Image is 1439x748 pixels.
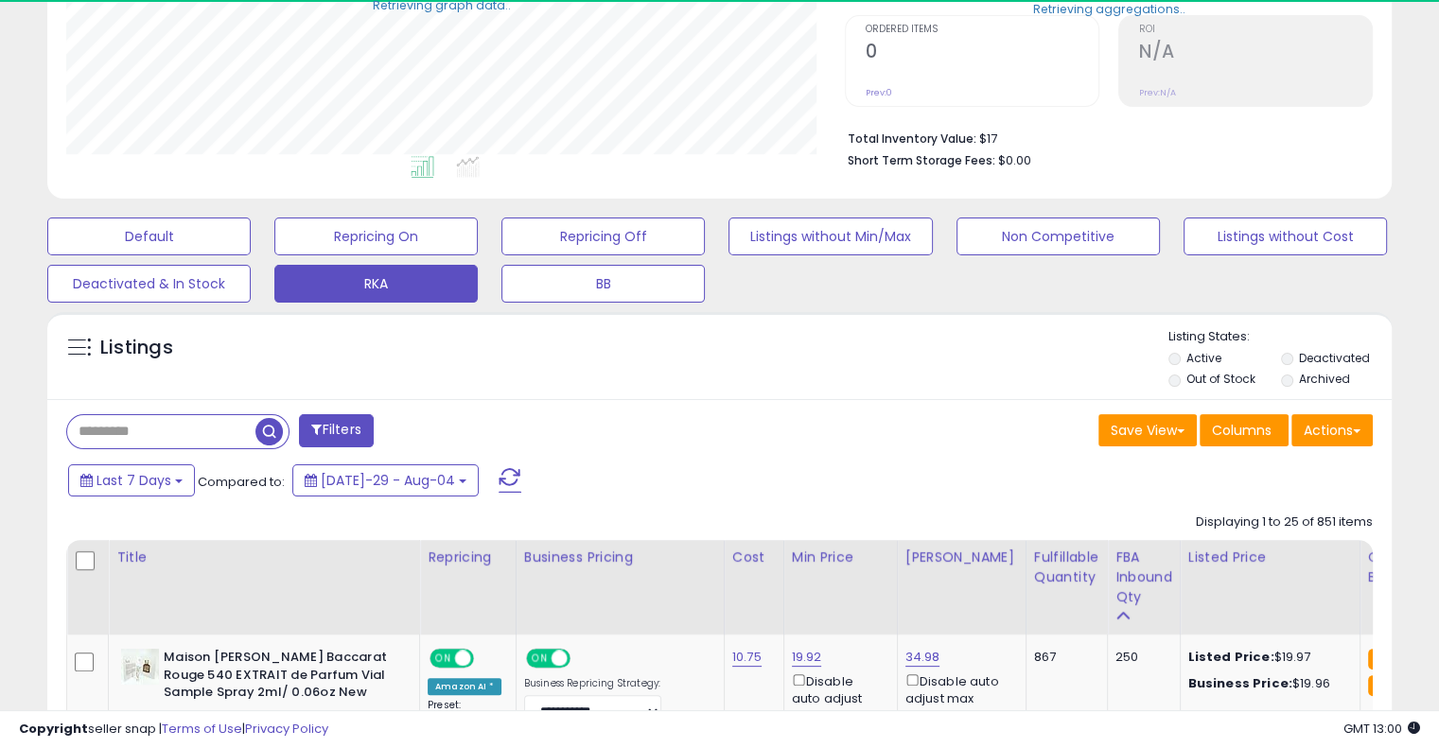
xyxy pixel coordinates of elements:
span: Compared to: [198,473,285,491]
div: Amazon AI * [428,678,501,695]
a: 10.75 [732,648,762,667]
button: Listings without Cost [1184,217,1387,255]
small: FBA [1368,649,1403,670]
div: $19.96 [1188,675,1345,692]
label: Archived [1298,371,1349,387]
button: Default [47,217,251,255]
div: FBA inbound Qty [1115,548,1172,607]
div: Disable auto adjust min [792,670,883,725]
button: Actions [1291,414,1373,446]
a: Terms of Use [162,720,242,738]
button: Last 7 Days [68,464,195,496]
button: BB [501,265,705,303]
div: Disable auto adjust max [905,670,1011,707]
button: [DATE]-29 - Aug-04 [292,464,479,496]
label: Out of Stock [1186,371,1255,387]
label: Active [1186,350,1221,366]
b: Listed Price: [1188,648,1274,666]
div: Repricing [428,548,508,567]
span: 2025-08-12 13:00 GMT [1343,720,1420,738]
span: ON [431,651,455,667]
div: Business Pricing [524,548,716,567]
button: Listings without Min/Max [728,217,932,255]
div: $19.97 [1188,649,1345,666]
span: [DATE]-29 - Aug-04 [321,471,455,490]
button: RKA [274,265,478,303]
span: Columns [1212,421,1272,440]
img: 414wwjIp9IL._SL40_.jpg [121,649,159,685]
h5: Listings [100,335,173,361]
div: Fulfillable Quantity [1034,548,1099,587]
div: Listed Price [1188,548,1352,567]
span: Last 7 Days [97,471,171,490]
button: Repricing Off [501,217,705,255]
div: 867 [1034,649,1093,666]
button: Repricing On [274,217,478,255]
a: 34.98 [905,648,940,667]
button: Columns [1200,414,1289,446]
b: Business Price: [1188,674,1292,692]
div: Title [116,548,412,567]
span: OFF [471,651,501,667]
div: [PERSON_NAME] [905,548,1018,567]
button: Save View [1098,414,1197,446]
div: seller snap | | [19,721,328,739]
div: Min Price [792,548,889,567]
button: Deactivated & In Stock [47,265,251,303]
a: 19.92 [792,648,822,667]
label: Deactivated [1298,350,1369,366]
p: Listing States: [1168,328,1392,346]
button: Non Competitive [956,217,1160,255]
button: Filters [299,414,373,447]
strong: Copyright [19,720,88,738]
label: Business Repricing Strategy: [524,677,661,690]
span: ON [528,651,552,667]
div: Cost [732,548,776,567]
div: 250 [1115,649,1166,666]
div: Displaying 1 to 25 of 851 items [1196,513,1373,531]
b: Maison [PERSON_NAME] Baccarat Rouge 540 EXTRAIT de Parfum Vial Sample Spray 2ml/ 0.06oz New [164,649,394,706]
small: FBA [1368,675,1403,696]
a: Privacy Policy [245,720,328,738]
span: OFF [568,651,598,667]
